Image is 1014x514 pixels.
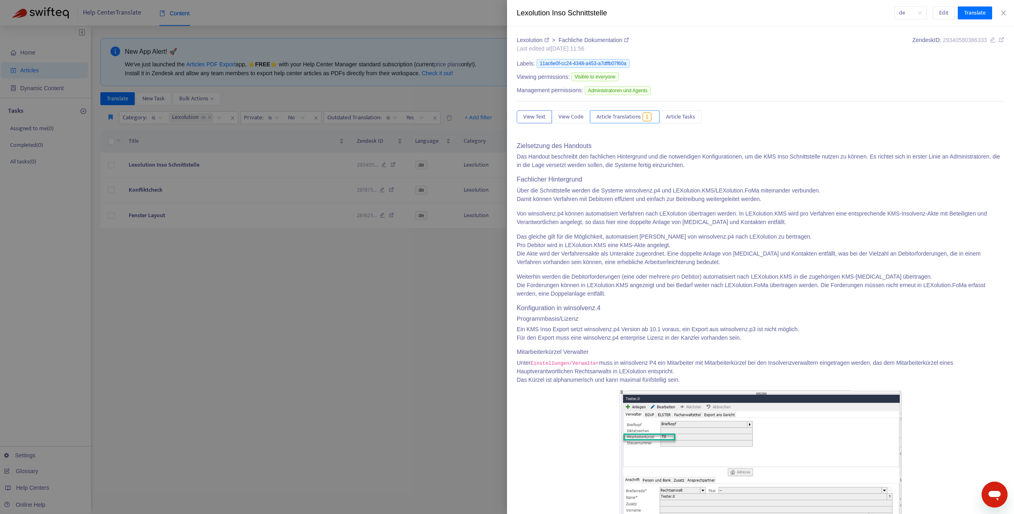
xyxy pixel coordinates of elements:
[517,209,1004,226] p: Von winsolvenz.p4 können automatisiert Verfahren nach LEXolution übertragen werden. In LEXolution...
[517,142,1004,150] h4: Zielsetzung des Handouts
[982,482,1008,508] iframe: Schaltfläche zum Öffnen des Messaging-Fensters
[666,112,695,121] span: Article Tasks
[517,348,1004,355] h5: Mitarbeiterkürzel Verwalter
[517,325,1004,342] p: Ein KMS Inso Export setzt winsolvenz.p4 Version ab 10.1 voraus, ein Export aus winsolvenz.p3 ist ...
[517,359,1004,384] p: Unter muss in winsolvenz P4 ein Mitarbeiter mit Mitarbeiterkürzel bei den Insolvenzverwaltern ein...
[517,233,1004,267] p: Das gleiche gilt für die Möglichkeit, automatisiert [PERSON_NAME] von winsolvenz.p4 nach LEXoluti...
[517,37,550,43] a: Lexolution
[660,110,702,123] button: Article Tasks
[517,44,629,53] div: Last edited at [DATE] 11:56
[558,37,629,43] a: Fachliche Dokumentation
[958,6,992,19] button: Translate
[517,186,1004,203] p: Über die Schnittstelle werden die Systeme winsolvenz.p4 und LEXolution.KMS/LEXolution.FoMa mitein...
[517,304,1004,312] h4: Konfiguration in winsolvenz.4
[530,361,599,366] code: Einstellungen/Verwalter
[939,8,948,17] span: Edit
[517,152,1004,169] p: Das Handout beschreibt den fachlichen Hintergrund und die notwendigen Konfigurationen, um die KMS...
[558,112,583,121] span: View Code
[517,73,570,81] span: Viewing permissions:
[523,112,545,121] span: View Text
[1000,10,1007,16] span: close
[517,176,1004,183] h4: Fachlicher Hintergrund
[517,36,629,44] div: >
[964,8,986,17] span: Translate
[943,37,987,43] span: 29340580386333
[643,112,652,121] span: 1
[517,110,552,123] button: View Text
[899,7,922,19] span: de
[998,9,1009,17] button: Close
[537,59,630,68] span: 11ac6e0f-cc24-4348-a453-a7dffb07f60a
[517,315,1004,322] h5: Programmbasis/Lizenz
[552,110,590,123] button: View Code
[590,110,660,123] button: Article Translations1
[933,6,955,19] button: Edit
[912,36,1004,53] div: Zendesk ID:
[517,86,583,95] span: Management permissions:
[517,59,535,68] span: Labels:
[517,273,1004,298] p: Weiterhin werden die Debitorforderungen (eine oder mehrere pro Debitor) automatisiert nach LEXolu...
[596,112,641,121] span: Article Translations
[517,8,894,19] div: Lexolution Inso Schnittstelle
[585,86,651,95] span: Administratoren und Agents
[571,72,619,81] span: Visible to everyone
